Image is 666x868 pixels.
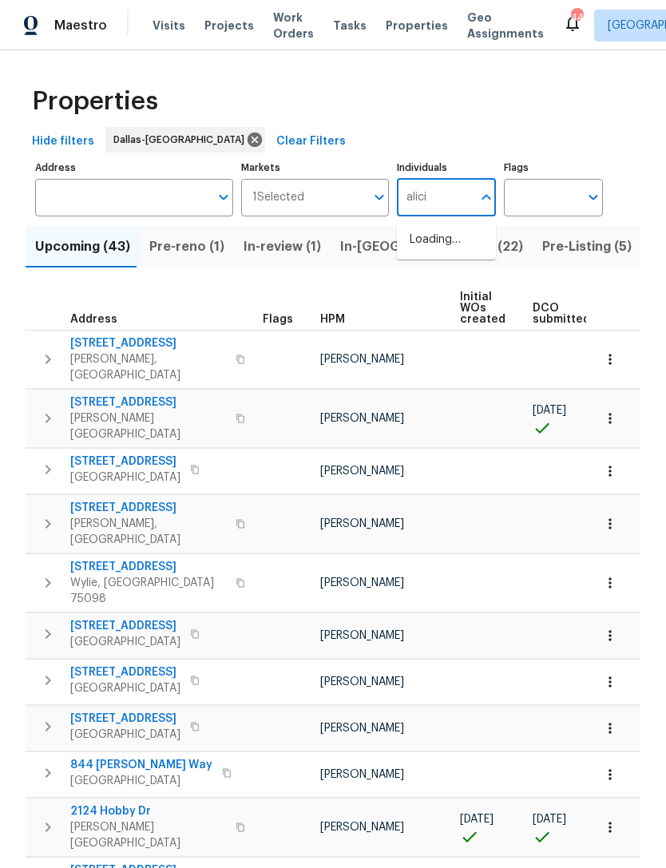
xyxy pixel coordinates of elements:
[397,220,496,260] div: Loading…
[70,773,212,789] span: [GEOGRAPHIC_DATA]
[70,819,226,851] span: [PERSON_NAME][GEOGRAPHIC_DATA]
[70,335,226,351] span: [STREET_ADDRESS]
[70,314,117,325] span: Address
[533,814,566,825] span: [DATE]
[32,93,158,109] span: Properties
[54,18,107,34] span: Maestro
[32,132,94,152] span: Hide filters
[35,163,233,172] label: Address
[113,132,251,148] span: Dallas-[GEOGRAPHIC_DATA]
[149,236,224,258] span: Pre-reno (1)
[153,18,185,34] span: Visits
[70,454,180,470] span: [STREET_ADDRESS]
[241,163,390,172] label: Markets
[70,711,180,727] span: [STREET_ADDRESS]
[542,236,632,258] span: Pre-Listing (5)
[263,314,293,325] span: Flags
[252,191,304,204] span: 1 Selected
[320,314,345,325] span: HPM
[320,354,404,365] span: [PERSON_NAME]
[70,470,180,486] span: [GEOGRAPHIC_DATA]
[270,127,352,157] button: Clear Filters
[70,664,180,680] span: [STREET_ADDRESS]
[70,394,226,410] span: [STREET_ADDRESS]
[320,466,404,477] span: [PERSON_NAME]
[582,186,605,208] button: Open
[26,127,101,157] button: Hide filters
[204,18,254,34] span: Projects
[320,630,404,641] span: [PERSON_NAME]
[70,680,180,696] span: [GEOGRAPHIC_DATA]
[460,814,494,825] span: [DATE]
[533,405,566,416] span: [DATE]
[70,575,226,607] span: Wylie, [GEOGRAPHIC_DATA] 75098
[320,676,404,688] span: [PERSON_NAME]
[333,20,367,31] span: Tasks
[320,577,404,589] span: [PERSON_NAME]
[571,10,582,26] div: 44
[70,634,180,650] span: [GEOGRAPHIC_DATA]
[70,559,226,575] span: [STREET_ADDRESS]
[467,10,544,42] span: Geo Assignments
[320,518,404,529] span: [PERSON_NAME]
[35,236,130,258] span: Upcoming (43)
[70,500,226,516] span: [STREET_ADDRESS]
[70,516,226,548] span: [PERSON_NAME], [GEOGRAPHIC_DATA]
[70,410,226,442] span: [PERSON_NAME][GEOGRAPHIC_DATA]
[70,727,180,743] span: [GEOGRAPHIC_DATA]
[340,236,523,258] span: In-[GEOGRAPHIC_DATA] (22)
[397,179,472,216] input: Search ...
[475,186,498,208] button: Close
[320,769,404,780] span: [PERSON_NAME]
[70,757,212,773] span: 844 [PERSON_NAME] Way
[397,163,496,172] label: Individuals
[320,723,404,734] span: [PERSON_NAME]
[533,303,590,325] span: DCO submitted
[105,127,265,153] div: Dallas-[GEOGRAPHIC_DATA]
[70,803,226,819] span: 2124 Hobby Dr
[273,10,314,42] span: Work Orders
[70,351,226,383] span: [PERSON_NAME], [GEOGRAPHIC_DATA]
[504,163,603,172] label: Flags
[276,132,346,152] span: Clear Filters
[368,186,390,208] button: Open
[212,186,235,208] button: Open
[460,291,505,325] span: Initial WOs created
[70,618,180,634] span: [STREET_ADDRESS]
[320,822,404,833] span: [PERSON_NAME]
[244,236,321,258] span: In-review (1)
[320,413,404,424] span: [PERSON_NAME]
[386,18,448,34] span: Properties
